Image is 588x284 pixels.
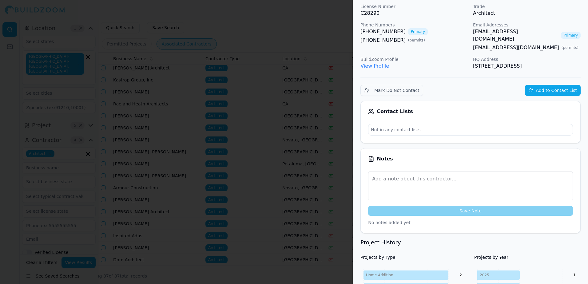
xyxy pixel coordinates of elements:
[360,28,406,35] a: [PHONE_NUMBER]
[573,273,576,277] text: 1
[360,254,467,260] h4: Projects by Type
[360,56,468,62] p: BuildZoom Profile
[473,62,581,70] p: [STREET_ADDRESS]
[360,238,581,247] h3: Project History
[525,85,581,96] button: Add to Contact List
[408,38,425,43] span: ( permits )
[480,273,489,277] tspan: 2025
[360,37,406,44] a: [PHONE_NUMBER]
[360,63,389,69] a: View Profile
[368,108,573,115] div: Contact Lists
[360,22,468,28] p: Phone Numbers
[360,10,468,17] p: C28290
[473,44,559,51] a: [EMAIL_ADDRESS][DOMAIN_NAME]
[561,32,581,39] span: Primary
[368,219,573,226] p: No notes added yet
[473,56,581,62] p: HQ Address
[474,254,581,260] h4: Projects by Year
[473,3,581,10] p: Trade
[473,10,581,17] p: Architect
[562,45,578,50] span: ( permits )
[360,85,423,96] button: Mark Do Not Contact
[368,156,573,162] div: Notes
[366,273,393,277] tspan: Home Addition
[460,273,462,277] text: 2
[360,3,468,10] p: License Number
[473,28,558,43] a: [EMAIL_ADDRESS][DOMAIN_NAME]
[368,124,573,135] p: Not in any contact lists
[408,28,428,35] span: Primary
[473,22,581,28] p: Email Addresses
